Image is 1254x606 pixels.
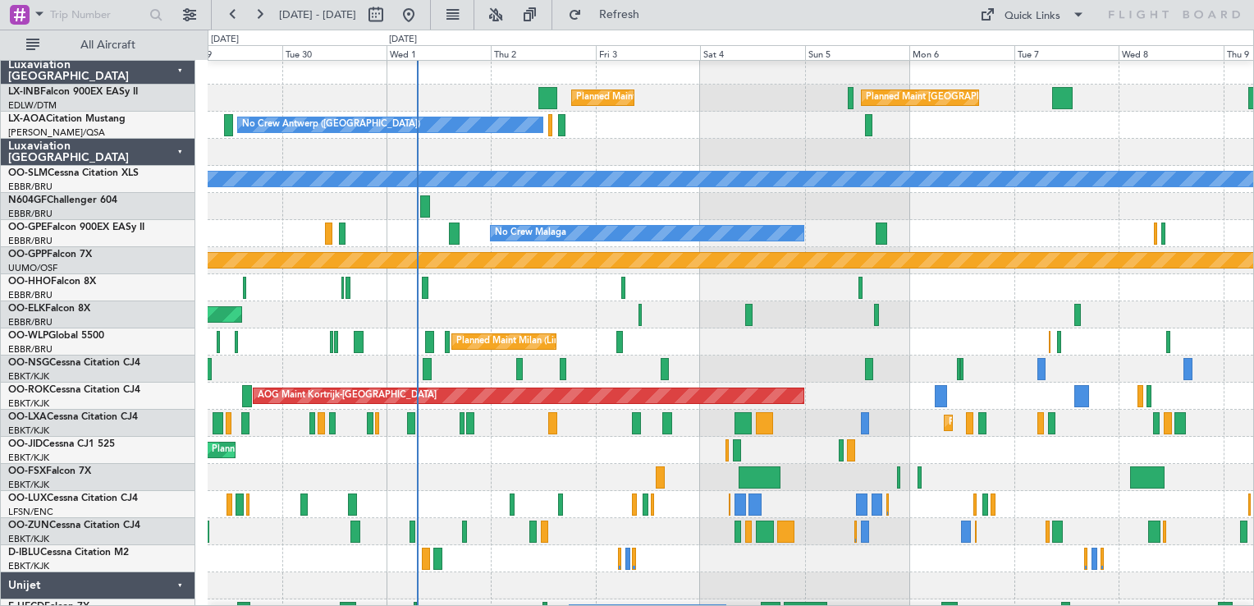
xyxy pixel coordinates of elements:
a: LX-AOACitation Mustang [8,114,126,124]
div: Planned Maint [GEOGRAPHIC_DATA] ([GEOGRAPHIC_DATA]) [866,85,1124,110]
span: OO-HHO [8,277,51,287]
div: Mon 29 [177,45,281,60]
div: Sun 5 [805,45,909,60]
span: LX-INB [8,87,40,97]
div: Sat 4 [700,45,804,60]
a: EBKT/KJK [8,452,49,464]
a: EBKT/KJK [8,479,49,491]
span: OO-ROK [8,385,49,395]
span: N604GF [8,195,47,205]
span: OO-JID [8,439,43,449]
div: Tue 30 [282,45,387,60]
a: EBBR/BRU [8,181,53,193]
a: EBKT/KJK [8,425,49,437]
a: OO-ROKCessna Citation CJ4 [8,385,140,395]
span: OO-SLM [8,168,48,178]
div: Thu 2 [491,45,595,60]
div: Planned Maint [GEOGRAPHIC_DATA] [576,85,733,110]
a: OO-LXACessna Citation CJ4 [8,412,138,422]
span: OO-ELK [8,304,45,314]
a: OO-SLMCessna Citation XLS [8,168,139,178]
a: EBBR/BRU [8,235,53,247]
span: Refresh [585,9,654,21]
a: OO-LUXCessna Citation CJ4 [8,494,138,503]
span: OO-FSX [8,466,46,476]
a: OO-JIDCessna CJ1 525 [8,439,115,449]
a: EBBR/BRU [8,208,53,220]
button: Quick Links [972,2,1093,28]
span: OO-WLP [8,331,48,341]
a: OO-ZUNCessna Citation CJ4 [8,521,140,530]
span: [DATE] - [DATE] [279,7,356,22]
div: Planned Maint Kortrijk-[GEOGRAPHIC_DATA] [949,411,1140,435]
a: OO-ELKFalcon 8X [8,304,90,314]
a: EDLW/DTM [8,99,57,112]
div: [DATE] [389,33,417,47]
span: LX-AOA [8,114,46,124]
a: EBBR/BRU [8,289,53,301]
a: N604GFChallenger 604 [8,195,117,205]
span: OO-LUX [8,494,47,503]
a: OO-FSXFalcon 7X [8,466,91,476]
span: OO-LXA [8,412,47,422]
div: Planned Maint Milan (Linate) [456,329,574,354]
span: OO-ZUN [8,521,49,530]
div: Fri 3 [596,45,700,60]
a: OO-NSGCessna Citation CJ4 [8,358,140,368]
a: LX-INBFalcon 900EX EASy II [8,87,138,97]
a: LFSN/ENC [8,506,53,518]
span: OO-GPE [8,223,47,232]
a: EBKT/KJK [8,533,49,545]
div: Quick Links [1005,8,1060,25]
a: EBBR/BRU [8,316,53,328]
a: EBBR/BRU [8,343,53,356]
div: No Crew Malaga [495,221,566,246]
div: Wed 8 [1119,45,1223,60]
span: OO-NSG [8,358,49,368]
input: Trip Number [50,2,144,27]
span: D-IBLU [8,548,40,558]
button: Refresh [561,2,659,28]
a: D-IBLUCessna Citation M2 [8,548,129,558]
a: EBKT/KJK [8,560,49,572]
div: Tue 7 [1014,45,1119,60]
div: AOG Maint Kortrijk-[GEOGRAPHIC_DATA] [258,383,437,408]
a: OO-GPEFalcon 900EX EASy II [8,223,144,232]
button: All Aircraft [18,32,178,58]
div: Planned Maint Kortrijk-[GEOGRAPHIC_DATA] [212,438,403,462]
a: OO-HHOFalcon 8X [8,277,96,287]
a: UUMO/OSF [8,262,57,274]
div: Wed 1 [387,45,491,60]
a: EBKT/KJK [8,370,49,383]
span: OO-GPP [8,250,47,259]
div: Mon 6 [909,45,1014,60]
span: All Aircraft [43,39,173,51]
a: [PERSON_NAME]/QSA [8,126,105,139]
div: [DATE] [211,33,239,47]
div: No Crew Antwerp ([GEOGRAPHIC_DATA]) [242,112,420,137]
a: OO-GPPFalcon 7X [8,250,92,259]
a: OO-WLPGlobal 5500 [8,331,104,341]
a: EBKT/KJK [8,397,49,410]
